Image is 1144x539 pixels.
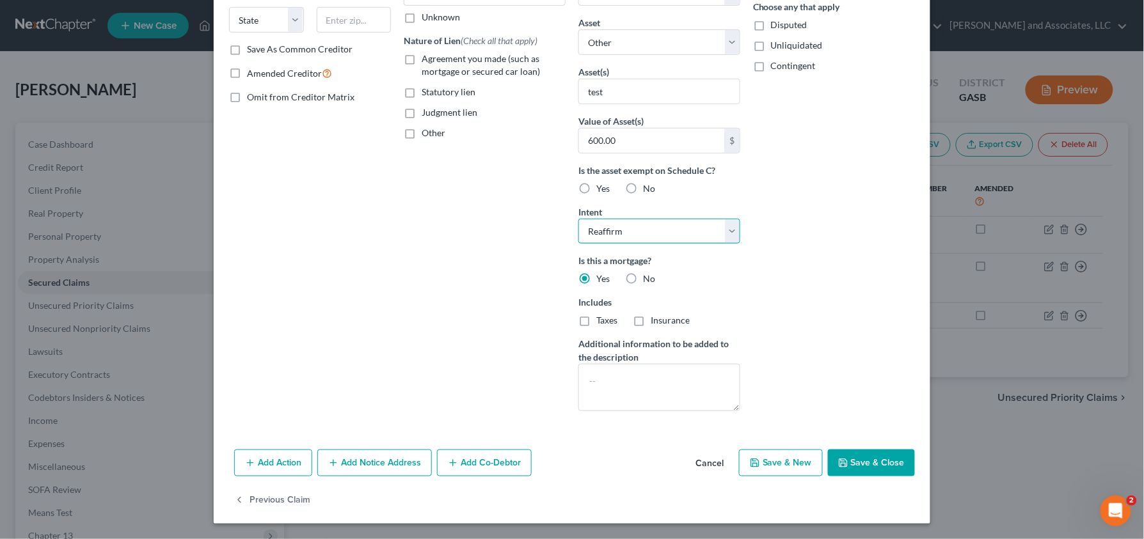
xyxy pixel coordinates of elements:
div: $ [724,129,740,153]
span: No [643,183,655,194]
span: Asset [578,17,600,28]
span: Unliquidated [771,40,823,51]
span: Agreement you made (such as mortgage or secured car loan) [422,53,540,77]
span: (Check all that apply) [461,35,537,46]
span: Omit from Creditor Matrix [247,91,354,102]
label: Asset(s) [578,65,609,79]
label: Is this a mortgage? [578,254,740,267]
input: 0.00 [579,129,724,153]
span: 2 [1127,496,1137,506]
span: Judgment lien [422,107,477,118]
button: Cancel [685,451,734,476]
label: Value of Asset(s) [578,114,644,128]
button: Add Co-Debtor [437,449,532,476]
button: Save & Close [828,449,915,476]
span: Yes [596,183,610,194]
span: Disputed [771,19,807,30]
input: Enter zip... [317,7,392,33]
span: Other [422,127,445,138]
label: Intent [578,205,602,219]
label: Additional information to be added to the description [578,337,740,364]
span: Contingent [771,60,816,71]
span: Yes [596,273,610,284]
label: Includes [578,295,740,309]
label: Is the asset exempt on Schedule C? [578,164,740,177]
span: Insurance [651,315,690,325]
button: Add Action [234,449,312,476]
span: Amended Creditor [247,68,322,79]
button: Previous Claim [234,487,310,513]
label: Nature of Lien [404,34,537,47]
button: Add Notice Address [317,449,432,476]
label: Save As Common Creditor [247,43,353,56]
span: Statutory lien [422,86,475,97]
iframe: Intercom live chat [1100,496,1131,526]
span: Taxes [596,315,617,325]
input: Specify... [579,79,740,104]
span: No [643,273,655,284]
label: Unknown [422,11,460,24]
button: Save & New [739,449,823,476]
